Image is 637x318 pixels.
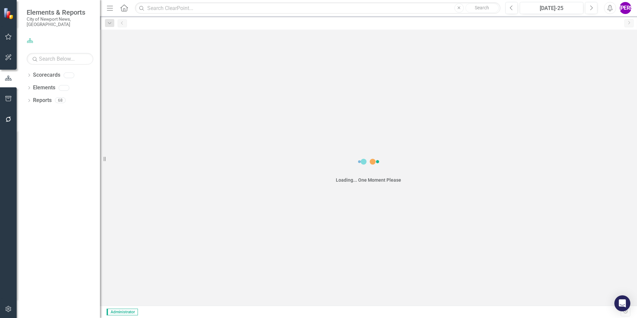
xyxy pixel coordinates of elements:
div: Loading... One Moment Please [336,177,401,183]
a: Scorecards [33,71,60,79]
div: [DATE]-25 [522,4,581,12]
div: 68 [55,98,66,103]
small: City of Newport News, [GEOGRAPHIC_DATA] [27,16,93,27]
input: Search ClearPoint... [135,2,500,14]
span: Elements & Reports [27,8,93,16]
a: Elements [33,84,55,92]
span: Administrator [107,309,138,315]
div: Open Intercom Messenger [614,295,630,311]
button: Search [465,3,499,13]
button: [DATE]-25 [520,2,583,14]
button: [PERSON_NAME] [619,2,631,14]
img: ClearPoint Strategy [3,8,15,19]
input: Search Below... [27,53,93,65]
a: Reports [33,97,52,104]
span: Search [475,5,489,10]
